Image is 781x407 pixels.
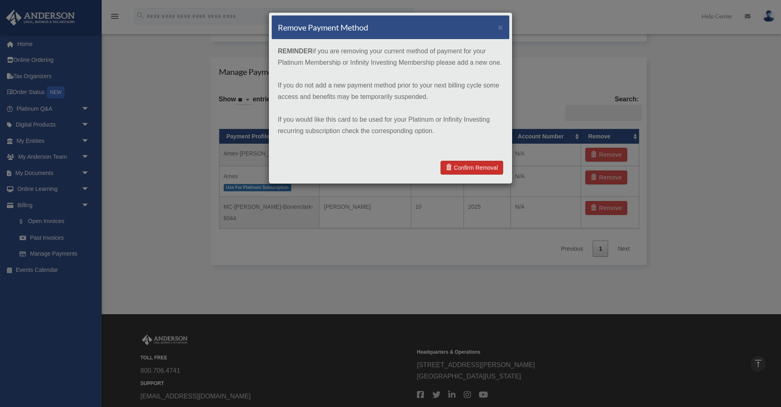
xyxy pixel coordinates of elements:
h4: Remove Payment Method [278,22,368,33]
p: If you would like this card to be used for your Platinum or Infinity Investing recurring subscrip... [278,114,503,137]
div: if you are removing your current method of payment for your Platinum Membership or Infinity Inves... [272,39,509,154]
button: × [498,23,503,31]
a: Confirm Removal [441,161,503,175]
strong: REMINDER [278,48,312,55]
p: If you do not add a new payment method prior to your next billing cycle some access and benefits ... [278,80,503,103]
